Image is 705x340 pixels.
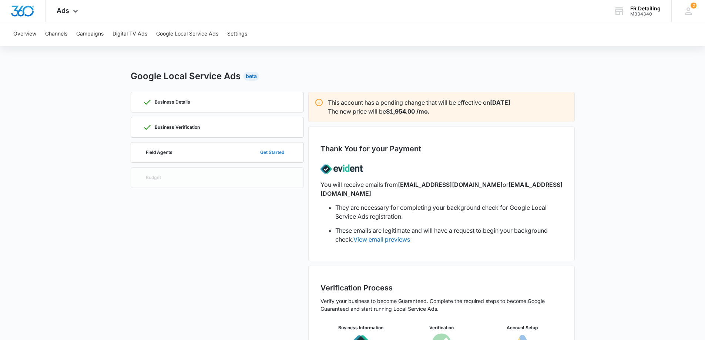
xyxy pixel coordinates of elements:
[253,144,292,161] button: Get Started
[13,22,36,46] button: Overview
[131,92,304,112] a: Business Details
[156,22,218,46] button: Google Local Service Ads
[429,324,454,331] h3: Verification
[320,158,363,180] img: lsa-evident
[57,7,69,14] span: Ads
[320,181,563,197] span: [EMAIL_ADDRESS][DOMAIN_NAME]
[320,143,421,154] h2: Thank You for your Payment
[131,142,304,163] a: Field AgentsGet Started
[227,22,247,46] button: Settings
[691,3,696,9] div: notifications count
[398,181,503,188] span: [EMAIL_ADDRESS][DOMAIN_NAME]
[76,22,104,46] button: Campaigns
[353,236,410,243] a: View email previews
[630,6,661,11] div: account name
[146,150,172,155] p: Field Agents
[691,3,696,9] span: 2
[328,107,429,116] p: The new price will be
[328,98,568,107] p: This account has a pending change that will be effective on
[113,22,147,46] button: Digital TV Ads
[386,108,429,115] strong: $1,954.00 /mo.
[320,297,563,313] p: Verify your business to become Guaranteed. Complete the required steps to become Google Guarantee...
[320,282,563,293] h2: Verification Process
[338,324,383,331] h3: Business Information
[45,22,67,46] button: Channels
[507,324,538,331] h3: Account Setup
[155,100,190,104] p: Business Details
[335,226,563,244] li: These emails are legitimate and will have a request to begin your background check.
[131,70,241,83] h2: Google Local Service Ads
[131,117,304,138] a: Business Verification
[490,99,510,106] strong: [DATE]
[335,203,563,221] li: They are necessary for completing your background check for Google Local Service Ads registration.
[630,11,661,17] div: account id
[320,180,563,198] p: You will receive emails from or
[244,72,259,81] div: Beta
[155,125,200,129] p: Business Verification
